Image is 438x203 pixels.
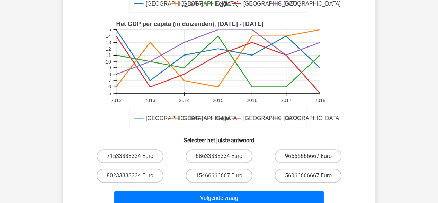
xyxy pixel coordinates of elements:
[108,78,111,83] text: 7
[280,98,291,103] text: 2017
[106,27,111,32] text: 15
[275,169,341,183] label: 56066666667 Euro
[106,46,111,52] text: 12
[314,98,325,103] text: 2018
[181,115,238,121] text: [GEOGRAPHIC_DATA]
[106,59,111,65] text: 10
[243,115,300,121] text: [GEOGRAPHIC_DATA]
[215,1,230,7] text: Belgie
[110,98,121,103] text: 2012
[186,169,252,183] label: 15466666667 Euro
[108,91,111,96] text: 5
[108,71,111,77] text: 8
[179,98,189,103] text: 2014
[181,1,238,7] text: [GEOGRAPHIC_DATA]
[97,169,163,183] label: 80233333334 Euro
[108,84,111,90] text: 6
[106,33,111,39] text: 14
[97,149,163,163] label: 71533333334 Euro
[74,132,364,144] h6: Selecteer het juiste antwoord
[246,98,257,103] text: 2016
[106,40,111,45] text: 13
[243,1,300,7] text: [GEOGRAPHIC_DATA]
[283,1,340,7] text: [GEOGRAPHIC_DATA]
[108,65,111,70] text: 9
[144,98,155,103] text: 2013
[116,20,263,27] text: Het GDP per capita (in duizenden), [DATE] - [DATE]
[186,149,252,163] label: 68633333334 Euro
[213,98,223,103] text: 2015
[145,1,203,7] text: [GEOGRAPHIC_DATA]
[275,149,341,163] label: 96666666667 Euro
[106,52,111,58] text: 11
[145,115,203,121] text: [GEOGRAPHIC_DATA]
[283,115,340,121] text: [GEOGRAPHIC_DATA]
[215,115,230,121] text: Belgie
